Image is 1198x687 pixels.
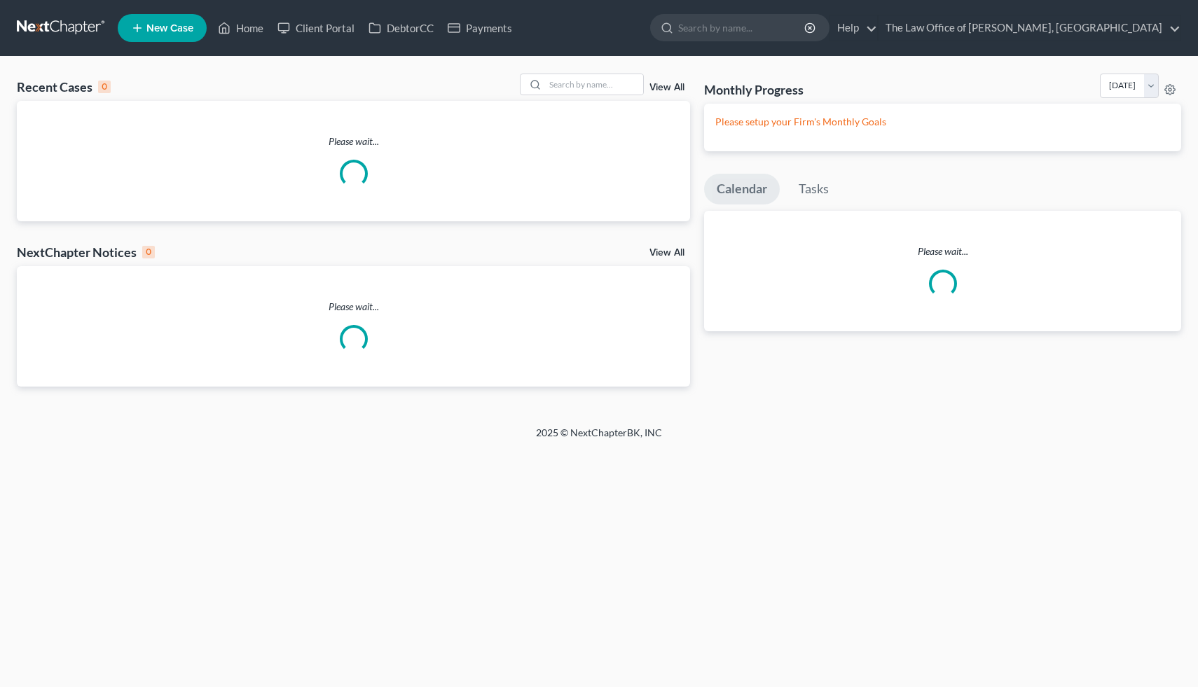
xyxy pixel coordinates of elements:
[704,81,804,98] h3: Monthly Progress
[17,134,690,148] p: Please wait...
[17,78,111,95] div: Recent Cases
[211,15,270,41] a: Home
[200,426,998,451] div: 2025 © NextChapterBK, INC
[17,300,690,314] p: Please wait...
[142,246,155,258] div: 0
[441,15,519,41] a: Payments
[649,83,684,92] a: View All
[649,248,684,258] a: View All
[715,115,1170,129] p: Please setup your Firm's Monthly Goals
[879,15,1180,41] a: The Law Office of [PERSON_NAME], [GEOGRAPHIC_DATA]
[830,15,877,41] a: Help
[678,15,806,41] input: Search by name...
[98,81,111,93] div: 0
[146,23,193,34] span: New Case
[704,174,780,204] a: Calendar
[786,174,841,204] a: Tasks
[17,244,155,261] div: NextChapter Notices
[362,15,441,41] a: DebtorCC
[545,74,643,95] input: Search by name...
[704,244,1181,258] p: Please wait...
[270,15,362,41] a: Client Portal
